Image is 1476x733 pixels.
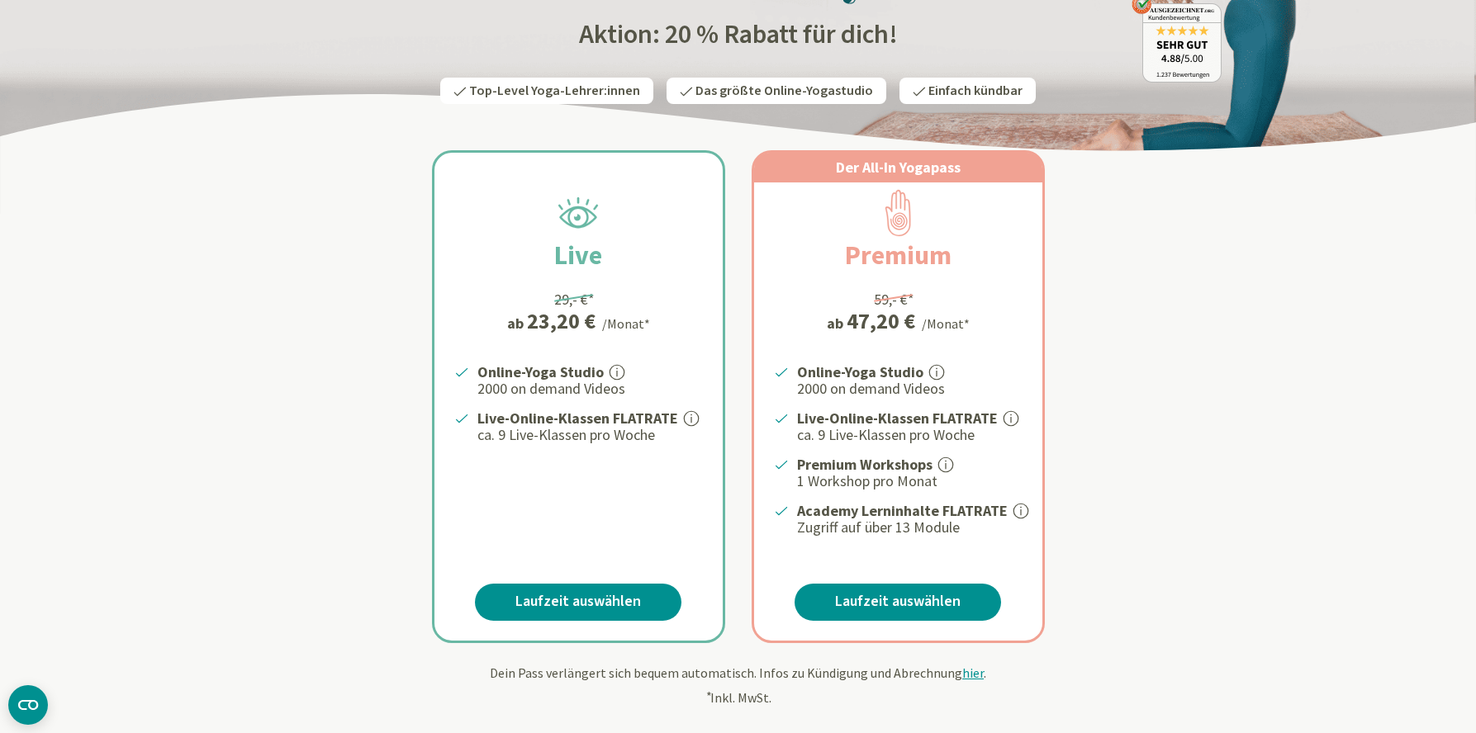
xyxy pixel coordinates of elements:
span: Das größte Online-Yogastudio [695,82,873,100]
h2: Live [515,235,642,275]
p: 2000 on demand Videos [797,379,1023,399]
strong: Academy Lerninhalte FLATRATE [797,501,1008,520]
h2: Aktion: 20 % Rabatt für dich! [255,18,1222,51]
div: 29,- €* [554,288,595,310]
p: 1 Workshop pro Monat [797,471,1023,491]
span: ab [507,312,527,334]
span: Der All-In Yogapass [836,158,961,177]
button: CMP-Widget öffnen [8,685,48,725]
strong: Online-Yoga Studio [477,362,604,381]
strong: Online-Yoga Studio [797,362,923,381]
strong: Live-Online-Klassen FLATRATE [797,409,998,428]
div: /Monat* [922,314,970,333]
span: hier [962,664,984,681]
p: ca. 9 Live-Klassen pro Woche [797,425,1023,445]
div: 47,20 € [847,310,915,332]
p: ca. 9 Live-Klassen pro Woche [477,425,703,445]
p: 2000 on demand Videos [477,379,703,399]
div: /Monat* [602,314,650,333]
div: 23,20 € [527,310,596,332]
div: Dein Pass verlängert sich bequem automatisch. Infos zu Kündigung und Abrechnung . Inkl. MwSt. [255,663,1222,707]
a: Laufzeit auswählen [795,584,1001,621]
span: Einfach kündbar [928,82,1023,100]
h2: Premium [805,235,991,275]
a: Laufzeit auswählen [475,584,681,621]
strong: Premium Workshops [797,455,933,474]
p: Zugriff auf über 13 Module [797,518,1023,537]
div: 59,- €* [874,288,914,310]
span: ab [827,312,847,334]
strong: Live-Online-Klassen FLATRATE [477,409,678,428]
span: Top-Level Yoga-Lehrer:innen [469,82,640,100]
